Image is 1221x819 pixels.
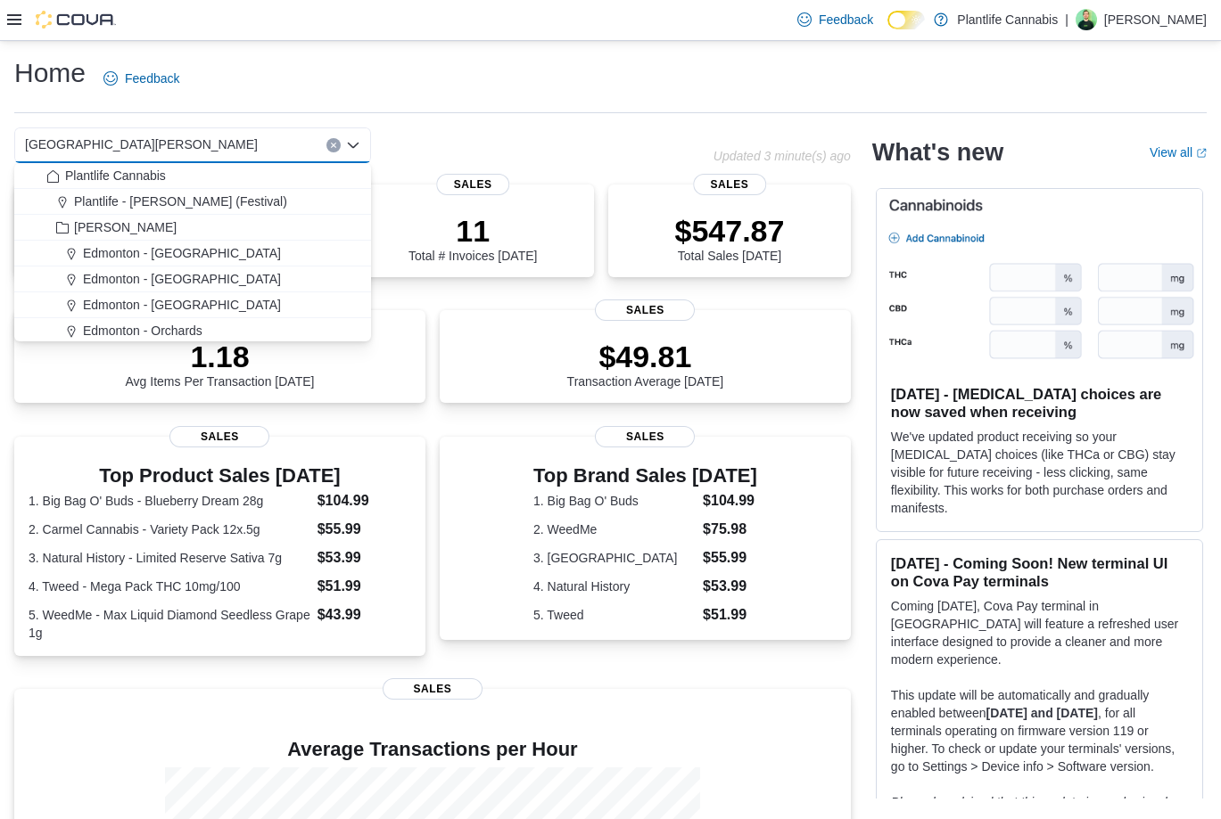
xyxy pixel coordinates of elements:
[318,604,411,626] dd: $43.99
[318,490,411,512] dd: $104.99
[1104,9,1207,30] p: [PERSON_NAME]
[74,218,177,236] span: [PERSON_NAME]
[25,134,258,155] span: [GEOGRAPHIC_DATA][PERSON_NAME]
[383,678,483,700] span: Sales
[1065,9,1068,30] p: |
[891,428,1188,517] p: We've updated product receiving so your [MEDICAL_DATA] choices (like THCa or CBG) stay visible fo...
[957,9,1058,30] p: Plantlife Cannabis
[408,213,537,263] div: Total # Invoices [DATE]
[83,270,281,288] span: Edmonton - [GEOGRAPHIC_DATA]
[326,138,341,152] button: Clear input
[169,426,269,447] span: Sales
[533,492,696,510] dt: 1. Big Bag O' Buds
[819,11,873,29] span: Feedback
[96,61,186,96] a: Feedback
[318,576,411,597] dd: $51.99
[14,189,371,215] button: Plantlife - [PERSON_NAME] (Festival)
[533,606,696,624] dt: 5. Tweed
[533,577,696,595] dt: 4. Natural History
[714,149,851,163] p: Updated 3 minute(s) ago
[29,520,310,538] dt: 2. Carmel Cannabis - Variety Pack 12x.5g
[83,244,281,262] span: Edmonton - [GEOGRAPHIC_DATA]
[83,296,281,314] span: Edmonton - [GEOGRAPHIC_DATA]
[703,576,757,597] dd: $53.99
[1196,148,1207,159] svg: External link
[65,167,166,184] span: Plantlife Cannabis
[887,11,925,29] input: Dark Mode
[318,547,411,569] dd: $53.99
[74,192,287,210] span: Plantlife - [PERSON_NAME] (Festival)
[14,215,371,241] button: [PERSON_NAME]
[29,739,837,760] h4: Average Transactions per Hour
[29,465,411,487] h3: Top Product Sales [DATE]
[1150,145,1207,160] a: View allExternal link
[891,686,1188,775] p: This update will be automatically and gradually enabled between , for all terminals operating on ...
[891,554,1188,590] h3: [DATE] - Coming Soon! New terminal UI on Cova Pay terminals
[693,174,766,195] span: Sales
[986,706,1098,720] strong: [DATE] and [DATE]
[318,519,411,540] dd: $55.99
[29,549,310,567] dt: 3. Natural History - Limited Reserve Sativa 7g
[126,339,315,374] p: 1.18
[887,29,888,30] span: Dark Mode
[408,213,537,249] p: 11
[29,577,310,595] dt: 4. Tweed - Mega Pack THC 10mg/100
[29,606,310,642] dt: 5. WeedMe - Max Liquid Diamond Seedless Grape 1g
[595,299,695,321] span: Sales
[83,322,202,340] span: Edmonton - Orchards
[891,597,1188,668] p: Coming [DATE], Cova Pay terminal in [GEOGRAPHIC_DATA] will feature a refreshed user interface des...
[567,339,724,374] p: $49.81
[36,11,116,29] img: Cova
[567,339,724,389] div: Transaction Average [DATE]
[891,385,1188,421] h3: [DATE] - [MEDICAL_DATA] choices are now saved when receiving
[533,520,696,538] dt: 2. WeedMe
[29,492,310,510] dt: 1. Big Bag O' Buds - Blueberry Dream 28g
[346,138,360,152] button: Close list of options
[675,213,785,263] div: Total Sales [DATE]
[872,138,1003,167] h2: What's new
[436,174,509,195] span: Sales
[595,426,695,447] span: Sales
[126,339,315,389] div: Avg Items Per Transaction [DATE]
[14,55,86,91] h1: Home
[703,604,757,626] dd: $51.99
[703,547,757,569] dd: $55.99
[703,519,757,540] dd: $75.98
[14,318,371,344] button: Edmonton - Orchards
[533,465,757,487] h3: Top Brand Sales [DATE]
[703,490,757,512] dd: $104.99
[14,292,371,318] button: Edmonton - [GEOGRAPHIC_DATA]
[14,266,371,292] button: Edmonton - [GEOGRAPHIC_DATA]
[675,213,785,249] p: $547.87
[533,549,696,567] dt: 3. [GEOGRAPHIC_DATA]
[14,241,371,266] button: Edmonton - [GEOGRAPHIC_DATA]
[125,70,179,87] span: Feedback
[1076,9,1097,30] div: Brad Christensen
[14,163,371,189] button: Plantlife Cannabis
[790,2,880,37] a: Feedback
